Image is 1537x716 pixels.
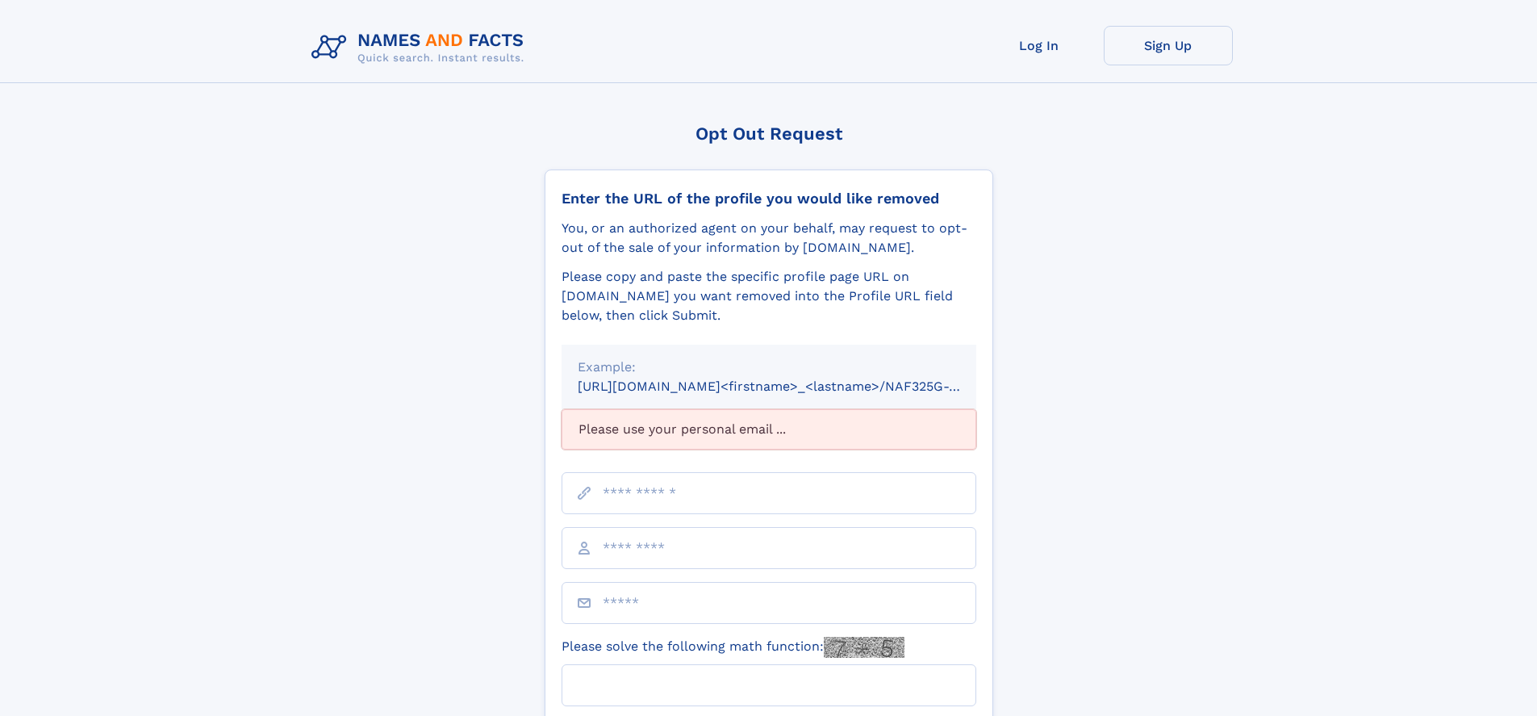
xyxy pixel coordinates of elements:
div: Enter the URL of the profile you would like removed [562,190,976,207]
label: Please solve the following math function: [562,637,904,658]
small: [URL][DOMAIN_NAME]<firstname>_<lastname>/NAF325G-xxxxxxxx [578,379,1007,394]
div: Please use your personal email ... [562,409,976,450]
a: Log In [975,26,1104,65]
div: Please copy and paste the specific profile page URL on [DOMAIN_NAME] you want removed into the Pr... [562,267,976,325]
div: You, or an authorized agent on your behalf, may request to opt-out of the sale of your informatio... [562,219,976,258]
a: Sign Up [1104,26,1233,65]
div: Opt Out Request [545,124,993,144]
img: Logo Names and Facts [305,26,537,69]
div: Example: [578,358,960,377]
